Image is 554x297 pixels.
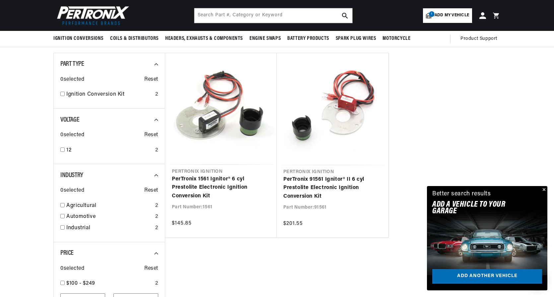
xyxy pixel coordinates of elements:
[432,189,491,199] div: Better search results
[144,131,158,140] span: Reset
[107,31,162,47] summary: Coils & Distributors
[429,11,435,17] span: 1
[338,8,352,23] button: search button
[60,61,84,67] span: Part Type
[53,4,130,27] img: Pertronix
[66,146,153,155] a: 12
[60,186,84,195] span: 0 selected
[144,264,158,273] span: Reset
[53,31,107,47] summary: Ignition Conversions
[284,31,332,47] summary: Battery Products
[162,31,246,47] summary: Headers, Exhausts & Components
[435,12,469,19] span: Add my vehicle
[66,213,153,221] a: Automotive
[60,250,74,256] span: Price
[379,31,414,47] summary: Motorcycle
[155,90,158,99] div: 2
[53,35,104,42] span: Ignition Conversions
[194,8,352,23] input: Search Part #, Category or Keyword
[246,31,284,47] summary: Engine Swaps
[432,201,525,215] h2: Add A VEHICLE to your garage
[66,90,153,99] a: Ignition Conversion Kit
[332,31,380,47] summary: Spark Plug Wires
[66,202,153,210] a: Agricultural
[287,35,329,42] span: Battery Products
[382,35,410,42] span: Motorcycle
[155,202,158,210] div: 2
[336,35,376,42] span: Spark Plug Wires
[144,186,158,195] span: Reset
[155,224,158,233] div: 2
[60,264,84,273] span: 0 selected
[172,175,270,201] a: PerTronix 1561 Ignitor® 6 cyl Prestolite Electronic Ignition Conversion Kit
[249,35,281,42] span: Engine Swaps
[423,8,472,23] a: 1Add my vehicle
[66,281,95,286] span: $100 - $249
[60,75,84,84] span: 0 selected
[432,269,542,284] a: Add another vehicle
[460,35,497,43] span: Product Support
[539,186,547,194] button: Close
[165,35,243,42] span: Headers, Exhausts & Components
[283,175,382,201] a: PerTronix 91561 Ignitor® II 6 cyl Prestolite Electronic Ignition Conversion Kit
[460,31,501,47] summary: Product Support
[60,117,79,123] span: Voltage
[155,146,158,155] div: 2
[66,224,153,233] a: Industrial
[155,279,158,288] div: 2
[155,213,158,221] div: 2
[60,131,84,140] span: 0 selected
[60,172,83,179] span: Industry
[110,35,159,42] span: Coils & Distributors
[144,75,158,84] span: Reset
